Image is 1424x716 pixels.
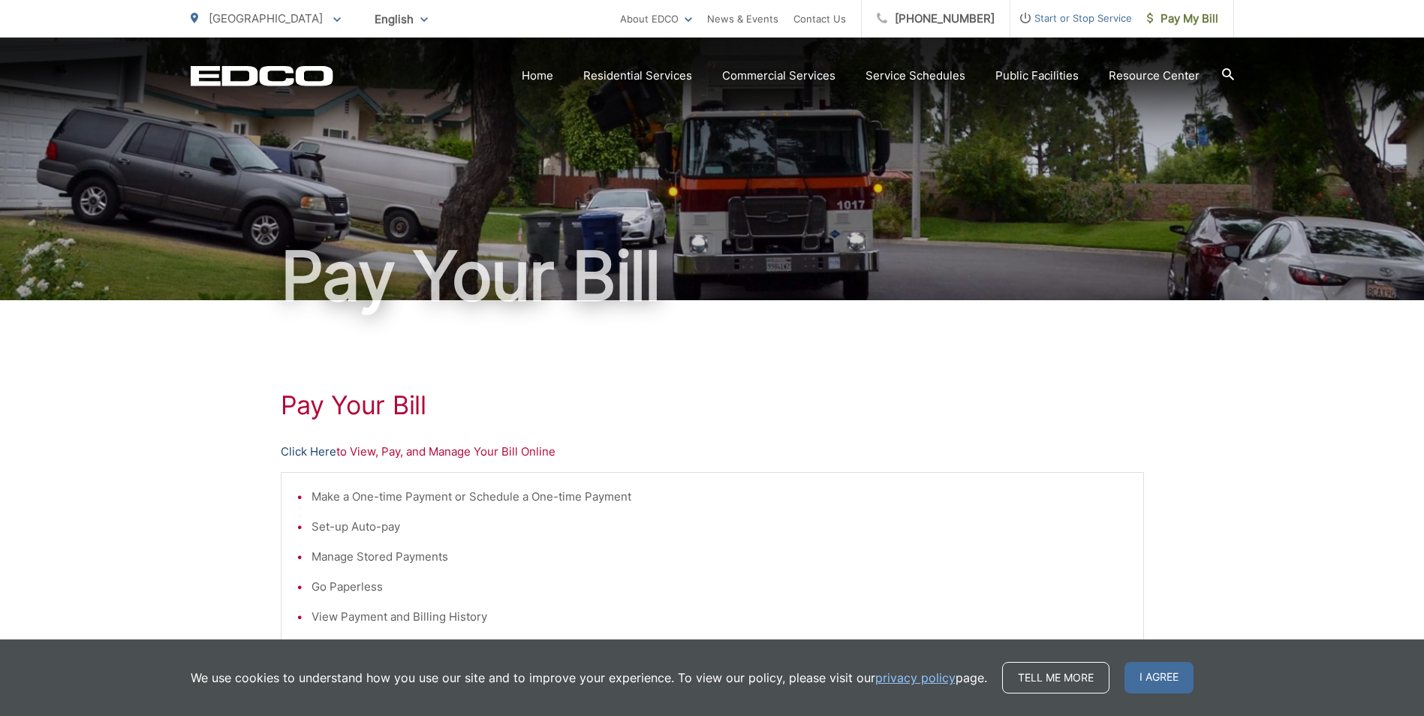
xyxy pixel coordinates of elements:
[312,548,1128,566] li: Manage Stored Payments
[722,67,835,85] a: Commercial Services
[209,11,323,26] span: [GEOGRAPHIC_DATA]
[312,518,1128,536] li: Set-up Auto-pay
[363,6,439,32] span: English
[1109,67,1200,85] a: Resource Center
[875,669,956,687] a: privacy policy
[866,67,965,85] a: Service Schedules
[620,10,692,28] a: About EDCO
[312,488,1128,506] li: Make a One-time Payment or Schedule a One-time Payment
[281,443,336,461] a: Click Here
[1147,10,1218,28] span: Pay My Bill
[522,67,553,85] a: Home
[793,10,846,28] a: Contact Us
[312,578,1128,596] li: Go Paperless
[281,443,1144,461] p: to View, Pay, and Manage Your Bill Online
[995,67,1079,85] a: Public Facilities
[1002,662,1109,693] a: Tell me more
[191,239,1234,314] h1: Pay Your Bill
[191,669,987,687] p: We use cookies to understand how you use our site and to improve your experience. To view our pol...
[312,608,1128,626] li: View Payment and Billing History
[1124,662,1194,693] span: I agree
[707,10,778,28] a: News & Events
[191,65,333,86] a: EDCD logo. Return to the homepage.
[583,67,692,85] a: Residential Services
[281,390,1144,420] h1: Pay Your Bill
